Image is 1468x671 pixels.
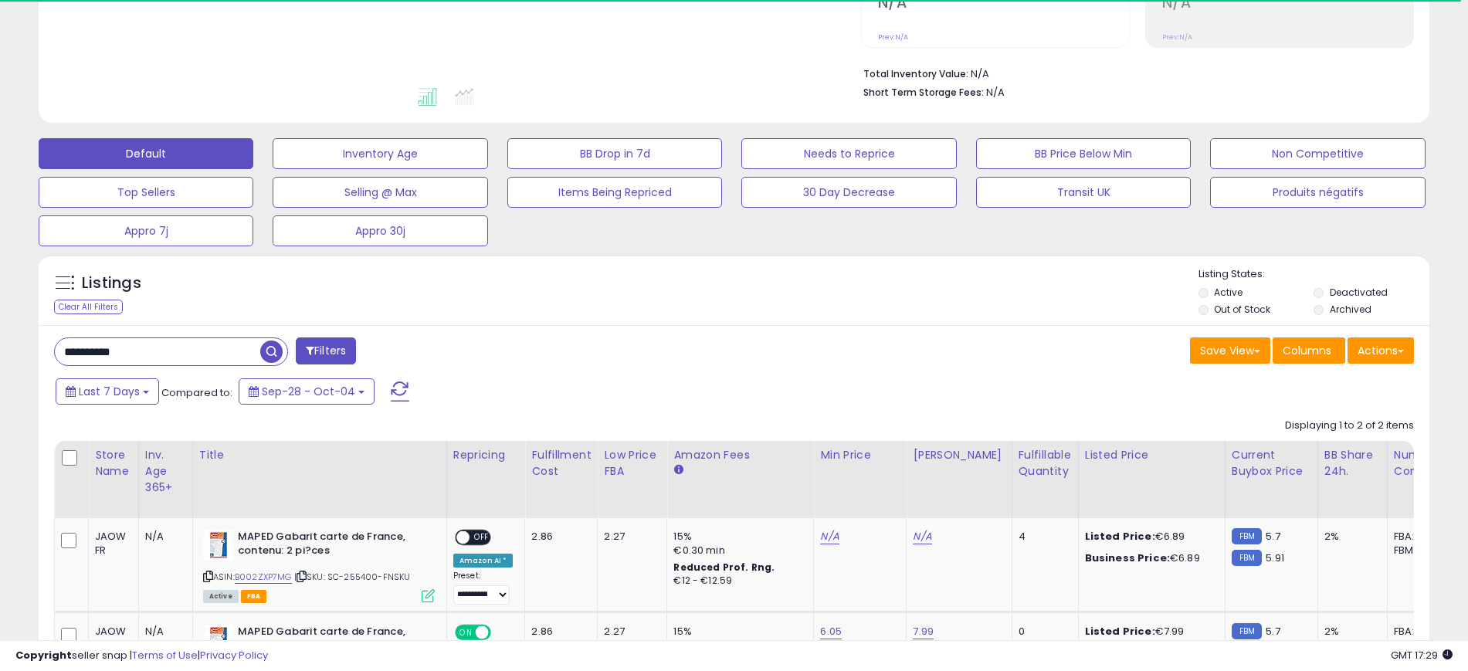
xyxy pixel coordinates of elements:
div: 2.27 [604,625,655,639]
button: Sep-28 - Oct-04 [239,378,375,405]
div: Preset: [453,571,514,605]
button: Appro 7j [39,215,253,246]
div: 15% [673,530,802,544]
div: Listed Price [1085,447,1219,463]
div: [PERSON_NAME] [913,447,1005,463]
b: Business Price: [1085,551,1170,565]
b: Reduced Prof. Rng. [673,561,775,574]
div: N/A [145,530,181,544]
span: All listings currently available for purchase on Amazon [203,590,239,603]
a: N/A [913,529,931,544]
p: Listing States: [1198,267,1429,282]
div: Inv. Age 365+ [145,447,186,496]
span: Columns [1283,343,1331,358]
button: Top Sellers [39,177,253,208]
div: Title [199,447,440,463]
b: MAPED Gabarit carte de France, contenu: 2 pi?ces [238,530,425,562]
span: OFF [470,530,494,544]
div: Min Price [820,447,900,463]
span: 5.7 [1266,529,1280,544]
div: N/A [145,625,181,639]
h5: Listings [82,273,141,294]
button: Selling @ Max [273,177,487,208]
div: FBA: 0 [1394,530,1445,544]
div: seller snap | | [15,649,268,663]
button: BB Drop in 7d [507,138,722,169]
div: Amazon AI * [453,554,514,568]
small: Amazon Fees. [673,463,683,477]
strong: Copyright [15,648,72,663]
label: Active [1214,286,1243,299]
small: FBM [1232,623,1262,639]
button: Produits négatifs [1210,177,1425,208]
button: Items Being Repriced [507,177,722,208]
small: FBM [1232,550,1262,566]
div: 2.86 [531,625,585,639]
button: 30 Day Decrease [741,177,956,208]
div: 4 [1019,530,1066,544]
span: Sep-28 - Oct-04 [262,384,355,399]
button: Columns [1273,337,1345,364]
div: 2% [1324,625,1375,639]
div: €6.89 [1085,551,1213,565]
div: FBA: 0 [1394,625,1445,639]
a: Terms of Use [132,648,198,663]
button: BB Price Below Min [976,138,1191,169]
button: Inventory Age [273,138,487,169]
div: 2.27 [604,530,655,544]
button: Needs to Reprice [741,138,956,169]
button: Transit UK [976,177,1191,208]
button: Actions [1348,337,1414,364]
a: 6.05 [820,624,842,639]
button: Last 7 Days [56,378,159,405]
span: Compared to: [161,385,232,400]
b: Listed Price: [1085,529,1155,544]
div: Amazon Fees [673,447,807,463]
div: 2% [1324,530,1375,544]
a: N/A [820,529,839,544]
div: €6.89 [1085,530,1213,544]
span: 5.91 [1266,551,1284,565]
button: Appro 30j [273,215,487,246]
div: Low Price FBA [604,447,660,480]
div: Num of Comp. [1394,447,1450,480]
img: 41lakKN7GSL._SL40_.jpg [203,625,234,656]
div: 2.86 [531,530,585,544]
div: Clear All Filters [54,300,123,314]
a: Privacy Policy [200,648,268,663]
b: Listed Price: [1085,624,1155,639]
div: BB Share 24h. [1324,447,1381,480]
label: Archived [1330,303,1371,316]
label: Deactivated [1330,286,1388,299]
img: 41lakKN7GSL._SL40_.jpg [203,530,234,561]
div: JAOW FR [95,530,127,557]
div: €12 - €12.59 [673,574,802,588]
div: 0 [1019,625,1066,639]
button: Non Competitive [1210,138,1425,169]
div: FBM: 11 [1394,544,1445,557]
div: Store Name [95,447,132,480]
span: | SKU: SC-255400-FNSKU [294,571,411,583]
div: Displaying 1 to 2 of 2 items [1285,419,1414,433]
div: Repricing [453,447,519,463]
small: FBM [1232,528,1262,544]
div: €7.99 [1085,625,1213,639]
label: Out of Stock [1214,303,1270,316]
span: 2025-10-12 17:29 GMT [1391,648,1453,663]
button: Filters [296,337,356,364]
b: MAPED Gabarit carte de France, contenu: 2 pi?ces [238,625,425,657]
div: €0.30 min [673,544,802,557]
span: FBA [241,590,267,603]
div: Fulfillment Cost [531,447,591,480]
span: Last 7 Days [79,384,140,399]
div: ASIN: [203,530,435,602]
div: Fulfillable Quantity [1019,447,1072,480]
div: Current Buybox Price [1232,447,1311,480]
button: Default [39,138,253,169]
button: Save View [1190,337,1270,364]
a: 7.99 [913,624,934,639]
span: 5.7 [1266,624,1280,639]
div: JAOW FR [95,625,127,652]
div: 15% [673,625,802,639]
a: B002ZXP7MG [235,571,292,584]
